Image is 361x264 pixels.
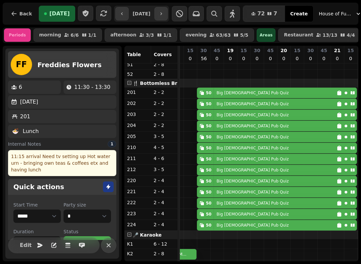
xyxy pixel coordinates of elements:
p: 52 [127,71,148,78]
button: morning6/61/1 [33,28,102,42]
p: Big [DEMOGRAPHIC_DATA] Pub Quiz [217,112,289,118]
span: FF [16,60,27,69]
p: Lunch [23,127,39,135]
p: 3 / 3 [146,33,154,37]
p: [DATE] [20,98,38,106]
p: 2 - 8 [154,71,175,78]
p: 201 [127,89,148,96]
p: 2 - 8 [154,61,175,68]
p: 2 - 2 [154,122,175,129]
div: 1 [108,141,116,147]
div: 11:15 arrival Need tv setting up Hot water urn - bringing own teas & coffees etx and having lunch [8,150,116,176]
button: Create [285,6,313,22]
p: 2 - 4 [154,177,175,184]
p: 19 [227,47,233,54]
p: 51 [127,61,148,68]
p: 4 - 5 [154,144,175,151]
div: 50 [206,134,212,140]
p: 15 [347,47,354,54]
div: 50 [206,90,212,96]
p: 0 [321,55,327,62]
p: 30 [200,47,207,54]
p: morning [39,32,61,38]
span: Create [290,11,308,16]
div: 50 [206,101,212,107]
p: Big [DEMOGRAPHIC_DATA] Pub Quiz [217,167,289,173]
p: Big [DEMOGRAPHIC_DATA] Pub Quiz [217,212,289,217]
button: 727 [243,6,285,22]
h2: Freddies Flowers [37,60,102,70]
p: K2 [127,250,148,257]
p: 56 [201,55,206,62]
p: Big [DEMOGRAPHIC_DATA] Pub Quiz [217,134,289,140]
p: 45 [321,47,327,54]
p: 30 [254,47,260,54]
p: 205 [127,133,148,140]
p: 201 [20,113,30,121]
div: 50 [206,178,212,184]
span: Back [19,11,32,16]
button: Restaurant13/134/4 [278,28,360,42]
p: 1 / 1 [88,33,97,37]
div: 50 [206,167,212,173]
p: 0 [228,55,233,62]
p: 🍜 [12,127,19,135]
p: 222 [127,199,148,206]
label: Start Time [13,202,61,208]
span: Internal Notes [8,141,41,147]
div: 50 [206,156,212,162]
p: evening [186,32,207,38]
div: 50 [206,145,212,151]
p: 13 / 13 [323,33,337,37]
p: 3 - 5 [154,133,175,140]
p: 210 [127,144,148,151]
p: 6 - 12 [154,241,175,247]
p: Big [DEMOGRAPHIC_DATA] Pub Quiz [217,123,289,129]
p: 5 / 5 [240,33,248,37]
p: 45 [267,47,273,54]
p: 0 [294,55,300,62]
p: Big [DEMOGRAPHIC_DATA] Pub Quiz [217,201,289,206]
span: Covers [154,52,172,57]
span: Table [127,52,141,57]
p: 202 [127,100,148,107]
p: 0 [188,55,193,62]
p: 2 - 2 [154,100,175,107]
p: 2 - 4 [154,199,175,206]
p: 1 / 1 [163,33,172,37]
div: 50 [206,212,212,217]
p: 0 [308,55,313,62]
p: 0 [348,55,353,62]
h2: Quick actions [13,182,64,191]
p: 6 / 6 [71,33,79,37]
p: 223 [127,210,148,217]
div: 50 [206,123,212,129]
p: 2 - 2 [154,89,175,96]
p: 3 - 5 [154,166,175,173]
p: 30 [307,47,314,54]
span: House of Fu Manchester [319,10,352,17]
p: 2 - 4 [154,188,175,195]
p: 2 - 4 [154,210,175,217]
div: 50 [206,112,212,118]
div: Periods [4,28,31,42]
p: Big [DEMOGRAPHIC_DATA] Pub Quiz [217,101,289,107]
p: 6 [19,83,22,91]
p: 11:30 - 13:30 [74,83,110,91]
div: Areas [257,28,276,42]
p: 2 - 8 [154,250,175,257]
label: Party size [64,202,111,208]
p: 212 [127,166,148,173]
div: 50 [206,189,212,195]
p: 203 [127,111,148,118]
p: Big [DEMOGRAPHIC_DATA] Pub Quiz [217,189,289,195]
p: 2 - 2 [154,111,175,118]
p: Big [DEMOGRAPHIC_DATA] Pub Quiz [217,156,289,162]
div: 50 [206,201,212,206]
p: 0 [335,55,340,62]
button: Back [5,6,37,22]
button: [DATE] [39,6,75,22]
p: 0 [214,55,220,62]
p: Restaurant [284,32,313,38]
p: Big [DEMOGRAPHIC_DATA] Pub Quiz [217,90,289,96]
